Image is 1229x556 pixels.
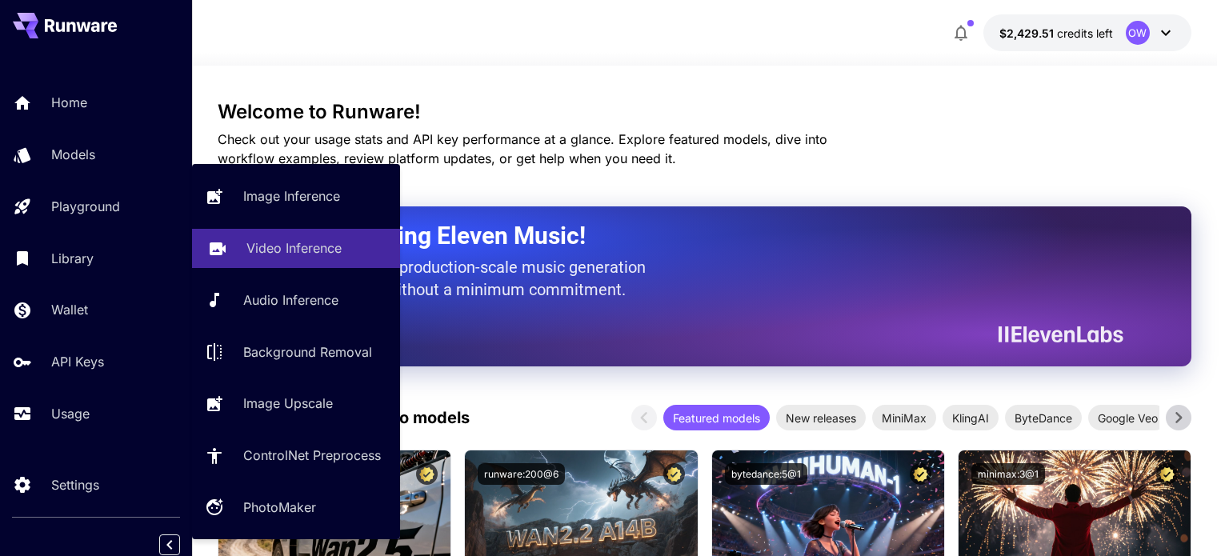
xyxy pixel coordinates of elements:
[243,290,338,310] p: Audio Inference
[246,238,342,258] p: Video Inference
[192,229,400,268] a: Video Inference
[258,221,1111,251] h2: Now Supporting Eleven Music!
[243,186,340,206] p: Image Inference
[776,410,866,426] span: New releases
[1126,21,1150,45] div: OW
[218,131,827,166] span: Check out your usage stats and API key performance at a glance. Explore featured models, dive int...
[1057,26,1113,40] span: credits left
[910,463,931,485] button: Certified Model – Vetted for best performance and includes a commercial license.
[663,410,770,426] span: Featured models
[243,342,372,362] p: Background Removal
[51,93,87,112] p: Home
[872,410,936,426] span: MiniMax
[943,410,999,426] span: KlingAI
[999,26,1057,40] span: $2,429.51
[416,463,438,485] button: Certified Model – Vetted for best performance and includes a commercial license.
[999,25,1113,42] div: $2,429.51317
[192,384,400,423] a: Image Upscale
[51,404,90,423] p: Usage
[51,300,88,319] p: Wallet
[663,463,685,485] button: Certified Model – Vetted for best performance and includes a commercial license.
[51,145,95,164] p: Models
[243,446,381,465] p: ControlNet Preprocess
[971,463,1045,485] button: minimax:3@1
[159,534,180,555] button: Collapse sidebar
[192,488,400,527] a: PhotoMaker
[192,332,400,371] a: Background Removal
[258,256,658,301] p: The only way to get production-scale music generation from Eleven Labs without a minimum commitment.
[51,352,104,371] p: API Keys
[478,463,565,485] button: runware:200@6
[192,281,400,320] a: Audio Inference
[192,436,400,475] a: ControlNet Preprocess
[51,197,120,216] p: Playground
[243,498,316,517] p: PhotoMaker
[1088,410,1167,426] span: Google Veo
[51,475,99,494] p: Settings
[243,394,333,413] p: Image Upscale
[725,463,807,485] button: bytedance:5@1
[51,249,94,268] p: Library
[1156,463,1178,485] button: Certified Model – Vetted for best performance and includes a commercial license.
[1005,410,1082,426] span: ByteDance
[218,101,1191,123] h3: Welcome to Runware!
[983,14,1191,51] button: $2,429.51317
[192,177,400,216] a: Image Inference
